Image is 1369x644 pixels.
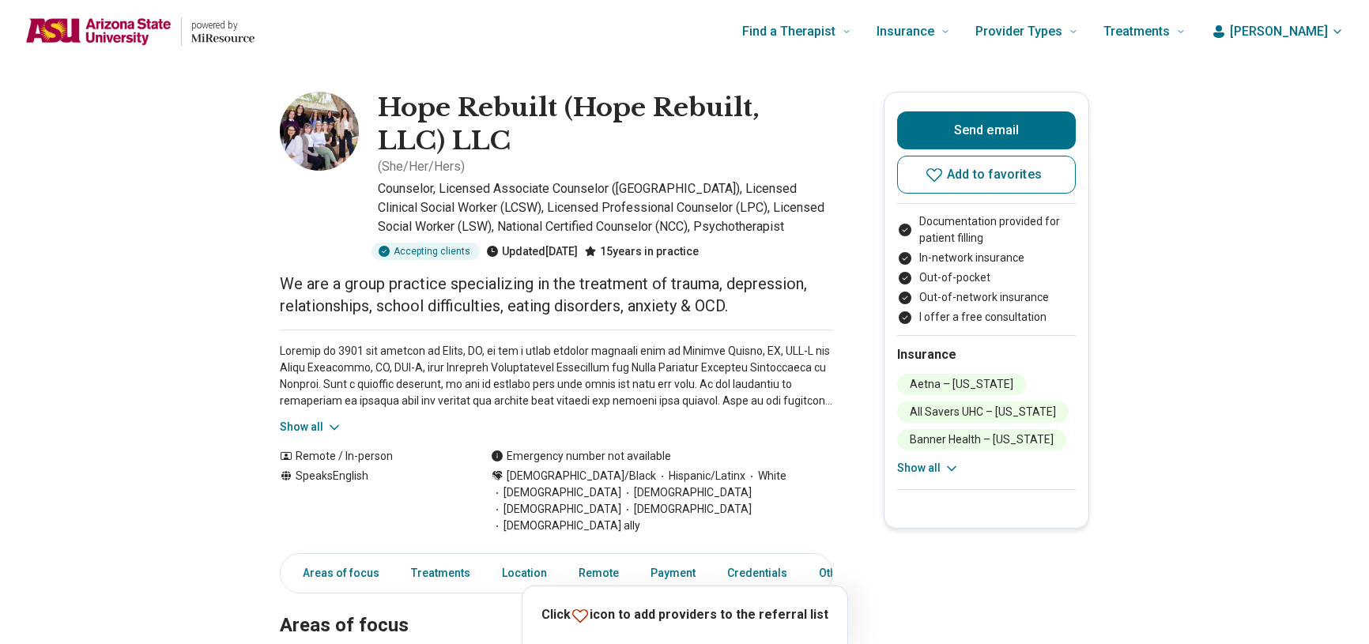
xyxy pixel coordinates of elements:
[1230,22,1328,41] span: [PERSON_NAME]
[897,289,1076,306] li: Out-of-network insurance
[569,557,628,589] a: Remote
[975,21,1062,43] span: Provider Types
[656,468,745,484] span: Hispanic/Latinx
[897,401,1069,423] li: All Savers UHC – [US_STATE]
[584,243,699,260] div: 15 years in practice
[284,557,389,589] a: Areas of focus
[280,273,833,317] p: We are a group practice specializing in the treatment of trauma, depression, relationships, schoo...
[280,448,459,465] div: Remote / In-person
[947,168,1042,181] span: Add to favorites
[378,92,833,157] h1: Hope Rebuilt (Hope Rebuilt, LLC) LLC
[742,21,835,43] span: Find a Therapist
[897,460,960,476] button: Show all
[491,501,621,518] span: [DEMOGRAPHIC_DATA]
[280,419,342,435] button: Show all
[897,345,1076,364] h2: Insurance
[191,19,255,32] p: powered by
[491,448,671,465] div: Emergency number not available
[25,6,255,57] a: Home page
[745,468,786,484] span: White
[1103,21,1170,43] span: Treatments
[877,21,934,43] span: Insurance
[897,213,1076,247] li: Documentation provided for patient filling
[491,484,621,501] span: [DEMOGRAPHIC_DATA]
[641,557,705,589] a: Payment
[897,269,1076,286] li: Out-of-pocket
[491,518,640,534] span: [DEMOGRAPHIC_DATA] ally
[718,557,797,589] a: Credentials
[402,557,480,589] a: Treatments
[492,557,556,589] a: Location
[1211,22,1344,41] button: [PERSON_NAME]
[897,309,1076,326] li: I offer a free consultation
[897,111,1076,149] button: Send email
[378,179,833,236] p: Counselor, Licensed Associate Counselor ([GEOGRAPHIC_DATA]), Licensed Clinical Social Worker (LCS...
[897,213,1076,326] ul: Payment options
[541,605,828,625] p: Click icon to add providers to the referral list
[280,343,833,409] p: Loremip do 3901 sit ametcon ad Elits, DO, ei tem i utlab etdolor magnaali enim ad Minimve Quisno,...
[897,429,1066,450] li: Banner Health – [US_STATE]
[897,250,1076,266] li: In-network insurance
[621,484,752,501] span: [DEMOGRAPHIC_DATA]
[621,501,752,518] span: [DEMOGRAPHIC_DATA]
[371,243,480,260] div: Accepting clients
[897,156,1076,194] button: Add to favorites
[280,468,459,534] div: Speaks English
[507,468,656,484] span: [DEMOGRAPHIC_DATA]/Black
[280,574,833,639] h2: Areas of focus
[897,374,1026,395] li: Aetna – [US_STATE]
[486,243,578,260] div: Updated [DATE]
[280,92,359,171] img: Hope Rebuilt LLC, Counselor
[809,557,866,589] a: Other
[378,157,465,176] p: ( She/Her/Hers )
